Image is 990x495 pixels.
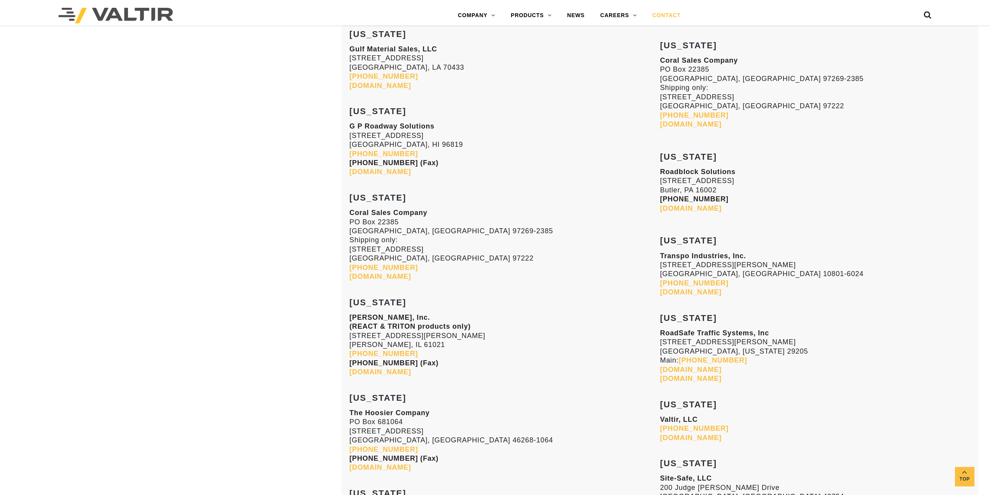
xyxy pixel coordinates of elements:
strong: [US_STATE] [660,41,717,50]
p: PO Box 681064 [STREET_ADDRESS] [GEOGRAPHIC_DATA], [GEOGRAPHIC_DATA] 46268-1064 [349,409,660,472]
strong: [PHONE_NUMBER] (Fax) [349,359,438,367]
strong: Site-Safe, LLC [660,474,712,482]
strong: [PHONE_NUMBER] (Fax) [349,454,438,462]
a: [PHONE_NUMBER] [349,446,418,453]
a: [PHONE_NUMBER] [349,72,418,80]
a: [PHONE_NUMBER] [349,350,418,358]
strong: Coral Sales Company [349,209,427,217]
a: PRODUCTS [503,8,559,23]
p: [STREET_ADDRESS] Butler, PA 16002 [660,167,971,213]
p: [STREET_ADDRESS] [GEOGRAPHIC_DATA], HI 96819 [349,122,660,176]
p: PO Box 22385 [GEOGRAPHIC_DATA], [GEOGRAPHIC_DATA] 97269-2385 Shipping only: [STREET_ADDRESS] [GEO... [349,208,660,281]
p: [STREET_ADDRESS][PERSON_NAME] [PERSON_NAME], IL 61021 [349,313,660,377]
a: CONTACT [645,8,689,23]
a: [DOMAIN_NAME] [660,120,722,128]
strong: [US_STATE] [660,458,717,468]
strong: [US_STATE] [660,313,717,323]
strong: G P Roadway Solutions [349,122,435,130]
p: [STREET_ADDRESS][PERSON_NAME] [GEOGRAPHIC_DATA], [GEOGRAPHIC_DATA] 10801-6024 [660,252,971,297]
strong: Roadblock Solutions [660,168,736,176]
a: NEWS [559,8,592,23]
a: [DOMAIN_NAME] [660,434,722,442]
span: Top [955,475,974,484]
strong: [PHONE_NUMBER] (Fax) [349,159,438,167]
a: [DOMAIN_NAME] [349,368,411,376]
strong: The Hoosier Company [349,409,429,417]
a: [PHONE_NUMBER] [349,150,418,158]
a: [DOMAIN_NAME] [660,204,722,212]
strong: [US_STATE] [349,29,406,39]
strong: [US_STATE] [660,152,717,162]
a: [DOMAIN_NAME] [349,168,411,176]
a: [PHONE_NUMBER] [660,425,729,432]
a: CAREERS [592,8,645,23]
strong: [PHONE_NUMBER] [660,195,729,203]
strong: RoadSafe Traffic Systems, Inc [660,329,769,337]
a: [DOMAIN_NAME] [349,463,411,471]
img: Valtir [58,8,173,23]
strong: Transpo Industries, Inc. [660,252,746,260]
strong: [PERSON_NAME], Inc. [349,314,430,321]
a: [PHONE_NUMBER] [660,111,729,119]
strong: Coral Sales Company [660,56,738,64]
strong: Valtir, LLC [660,416,698,423]
a: [PHONE_NUMBER] [660,279,729,287]
p: PO Box 22385 [GEOGRAPHIC_DATA], [GEOGRAPHIC_DATA] 97269-2385 Shipping only: [STREET_ADDRESS] [GEO... [660,56,971,129]
a: [DOMAIN_NAME] [349,273,411,280]
a: Top [955,467,974,486]
strong: [US_STATE] [349,106,406,116]
strong: [US_STATE] [660,400,717,409]
a: [DOMAIN_NAME] [660,288,722,296]
strong: (REACT & TRITON products only) [349,322,471,330]
a: [PHONE_NUMBER] [349,264,418,271]
a: [DOMAIN_NAME] [660,366,722,373]
a: COMPANY [450,8,503,23]
strong: Gulf Material Sales, LLC [349,45,437,53]
a: [DOMAIN_NAME] [349,82,411,90]
a: [PHONE_NUMBER] [679,356,747,364]
strong: [US_STATE] [349,298,406,307]
strong: [US_STATE] [660,236,717,245]
p: [STREET_ADDRESS][PERSON_NAME] [GEOGRAPHIC_DATA], [US_STATE] 29205 Main: [660,329,971,383]
strong: [US_STATE] [349,193,406,203]
p: [STREET_ADDRESS] [GEOGRAPHIC_DATA], LA 70433 [349,45,660,90]
strong: [US_STATE] [349,393,406,403]
a: [DOMAIN_NAME] [660,375,722,382]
